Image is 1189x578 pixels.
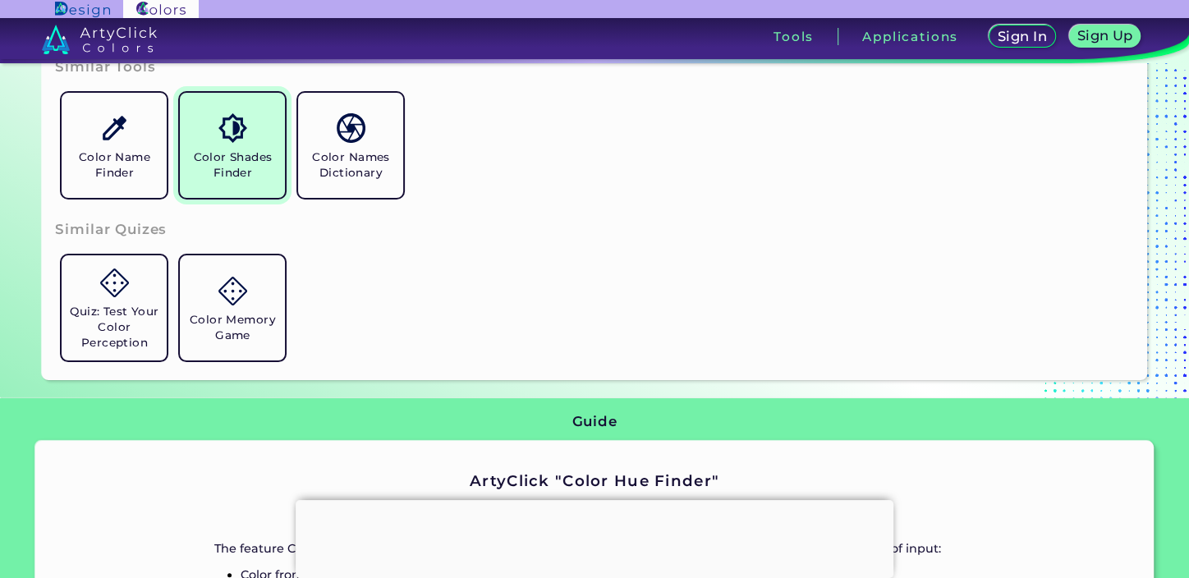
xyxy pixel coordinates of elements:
a: Color Memory Game [173,249,292,367]
a: Sign In [992,26,1052,47]
h2: ArtyClick "Color Hue Finder" [214,470,976,492]
h5: Color Names Dictionary [305,149,397,181]
h5: Quiz: Test Your Color Perception [68,304,160,351]
img: icon_color_name_finder.svg [100,113,129,142]
h3: Applications [862,30,958,43]
h3: Guide [572,412,617,432]
h5: Sign Up [1080,30,1131,42]
img: logo_artyclick_colors_white.svg [42,25,158,54]
img: icon_color_names_dictionary.svg [337,113,365,142]
h5: Sign In [1000,30,1044,43]
h3: Similar Quizes [55,220,167,240]
h5: Color Name Finder [68,149,160,181]
img: icon_game.svg [100,268,129,297]
h5: Color Shades Finder [186,149,278,181]
a: Color Name Finder [55,86,173,204]
p: The feature Color Hue Finder provides the hue composition of a color. It finds a color hue for th... [214,539,976,558]
img: icon_color_shades.svg [218,113,247,142]
a: Color Names Dictionary [292,86,410,204]
iframe: Advertisement [296,500,893,574]
h5: Color Memory Game [186,312,278,343]
a: Quiz: Test Your Color Perception [55,249,173,367]
a: Color Shades Finder [173,86,292,204]
h3: Similar Tools [55,57,155,77]
h3: Tools [774,30,814,43]
img: icon_game.svg [218,277,247,305]
img: ArtyClick Design logo [55,2,110,17]
a: Sign Up [1072,26,1137,47]
p: Inputs [214,512,976,532]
